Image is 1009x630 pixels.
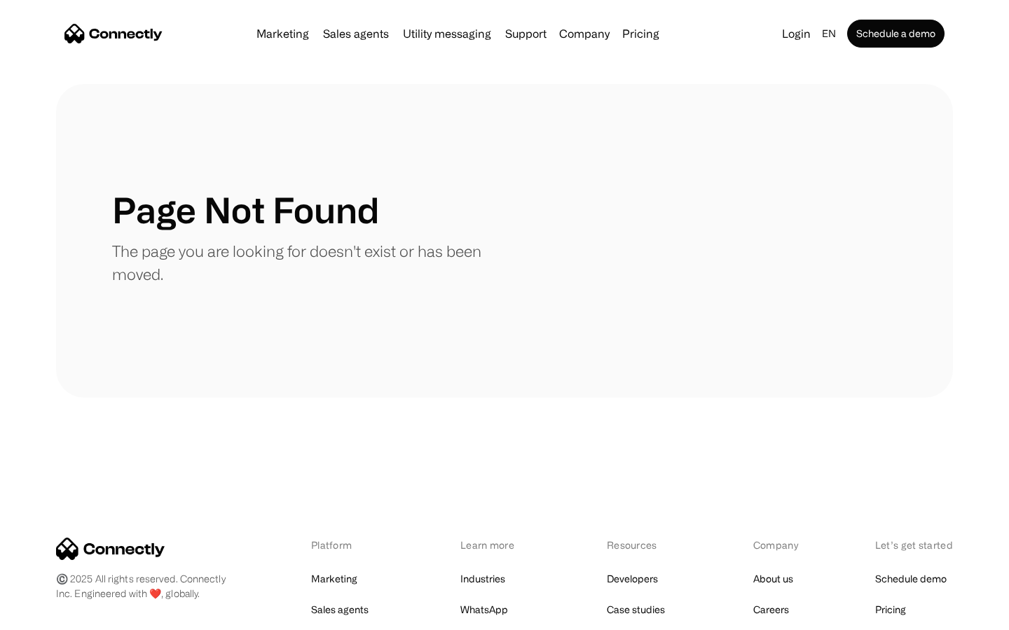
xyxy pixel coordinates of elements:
[555,24,614,43] div: Company
[875,538,953,552] div: Let’s get started
[875,569,947,589] a: Schedule demo
[112,239,504,286] p: The page you are looking for doesn't exist or has been moved.
[559,24,610,43] div: Company
[460,600,508,619] a: WhatsApp
[64,23,163,44] a: home
[397,28,497,39] a: Utility messaging
[311,600,369,619] a: Sales agents
[776,24,816,43] a: Login
[607,600,665,619] a: Case studies
[317,28,394,39] a: Sales agents
[251,28,315,39] a: Marketing
[500,28,552,39] a: Support
[311,569,357,589] a: Marketing
[607,569,658,589] a: Developers
[14,604,84,625] aside: Language selected: English
[607,538,680,552] div: Resources
[753,538,802,552] div: Company
[460,538,534,552] div: Learn more
[875,600,906,619] a: Pricing
[460,569,505,589] a: Industries
[311,538,387,552] div: Platform
[822,24,836,43] div: en
[617,28,665,39] a: Pricing
[112,189,379,231] h1: Page Not Found
[753,569,793,589] a: About us
[816,24,844,43] div: en
[847,20,945,48] a: Schedule a demo
[753,600,789,619] a: Careers
[28,605,84,625] ul: Language list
